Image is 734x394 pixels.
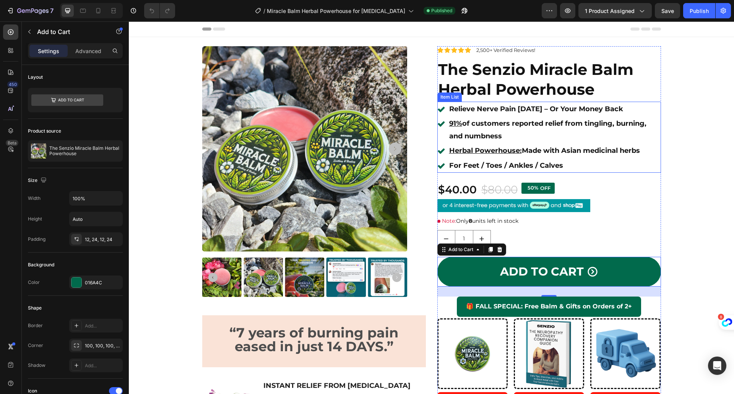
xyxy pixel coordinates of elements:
[340,196,343,203] span: 8
[309,297,379,367] img: gempages_520843728957473856-d8a66c36-dcf2-4998-ada6-151c40f35dc3.png
[28,279,40,286] div: Color
[70,212,122,226] input: Auto
[352,161,390,176] div: $80.00
[309,209,326,225] button: decrement
[690,7,709,15] div: Publish
[655,3,680,18] button: Save
[85,279,121,286] div: 016A4C
[6,140,18,146] div: Beta
[38,47,59,55] p: Settings
[320,83,494,92] strong: Relieve Nerve Pain [DATE] – Or Your Money Back
[267,7,405,15] span: Miracle Balm Herbal Powerhouse for [MEDICAL_DATA]
[28,195,41,202] div: Width
[309,178,461,191] img: gempages_520843728957473856-2f56a8de-9ac9-4226-ae30-9eb68a0ae5c0.png
[31,143,46,159] img: product feature img
[80,251,89,261] button: Carousel Back Arrow
[309,161,349,176] div: $40.00
[398,162,410,170] div: 50%
[260,121,273,134] button: Carousel Next Arrow
[28,362,45,369] div: Shadow
[431,7,452,14] span: Published
[50,6,54,15] p: 7
[85,236,121,243] div: 12, 24, 12, 24
[85,362,121,369] div: Add...
[3,3,57,18] button: 7
[578,3,652,18] button: 1 product assigned
[309,196,532,204] p: Only units left in stock
[344,209,362,225] button: increment
[661,8,674,14] span: Save
[263,251,273,261] button: Carousel Next Arrow
[326,209,344,225] input: quantity
[28,342,43,349] div: Corner
[101,303,270,333] strong: “7 years of burning pain eased in just 14 DAYS.”
[28,216,42,222] div: Height
[37,27,102,36] p: Add to Cart
[410,162,423,171] div: OFF
[85,323,121,329] div: Add...
[135,360,282,380] strong: INSTANT RELIEF FROM [MEDICAL_DATA] DISCOMFORT
[28,305,42,311] div: Shape
[683,3,715,18] button: Publish
[348,26,406,32] p: 2,500+ Verified Reviews!
[7,81,18,88] div: 450
[461,297,532,367] img: gempages_520843728957473856-8ca48e74-9f53-4878-b884-6e62428a5355.png
[129,21,734,394] iframe: Design area
[371,240,455,261] div: Add to cart
[75,47,101,55] p: Advanced
[49,146,120,156] p: The Senzio Miracle Balm Herbal Powerhouse
[28,261,54,268] div: Background
[28,175,48,186] div: Size
[320,98,518,118] strong: of customers reported relief from tingling, burning, and numbness
[708,357,726,375] div: Open Intercom Messenger
[585,7,635,15] span: 1 product assigned
[28,128,61,135] div: Product source
[70,191,122,205] input: Auto
[318,225,346,232] div: Add to Cart
[385,297,455,367] img: gempages_520843728957473856-87aa63cc-bafa-49ff-8242-a807bd48d56b.png
[320,98,333,106] u: 91%
[337,281,503,289] strong: 🎁 FALL SPECIAL: Free Balm & Gifts on Orders of 2+
[28,322,43,329] div: Border
[320,125,393,133] u: Herbal Powerhouse:
[320,140,434,148] strong: For Feet / Toes / Ankles / Calves
[309,37,532,79] h1: The Senzio Miracle Balm Herbal Powerhouse
[310,72,331,79] div: Item List
[313,196,327,203] span: Note:
[309,235,532,265] button: Add to cart
[320,125,511,133] strong: Made with Asian medicinal herbs
[28,236,45,243] div: Padding
[328,275,512,295] button: <p><span style="font-size:16px;"><strong>🎁 FALL SPECIAL: Free Balm &amp; Gifts on Orders of 2+</s...
[28,74,43,81] div: Layout
[144,3,175,18] div: Undo/Redo
[263,7,265,15] span: /
[85,342,121,349] div: 100, 100, 100, 100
